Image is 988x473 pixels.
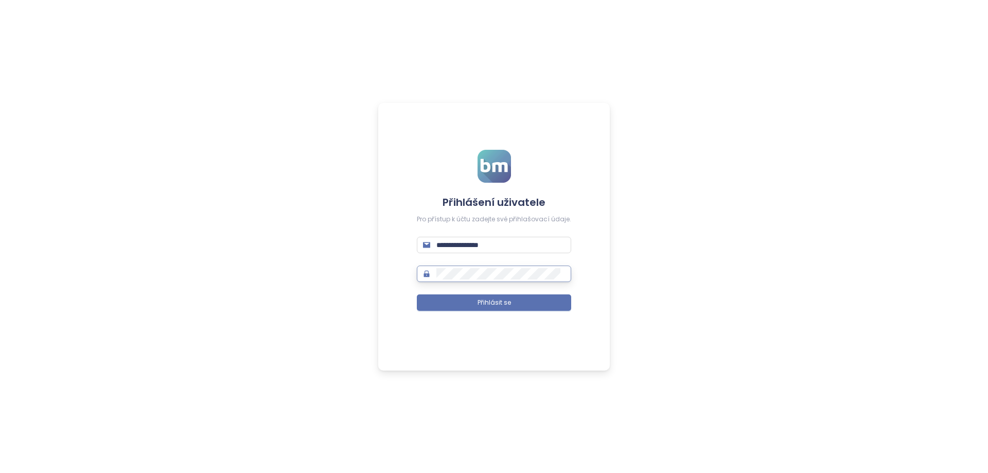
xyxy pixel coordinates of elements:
[417,195,571,209] h4: Přihlášení uživatele
[423,270,430,277] span: lock
[478,298,511,308] span: Přihlásit se
[478,150,511,183] img: logo
[417,294,571,311] button: Přihlásit se
[423,241,430,249] span: mail
[417,215,571,224] div: Pro přístup k účtu zadejte své přihlašovací údaje.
